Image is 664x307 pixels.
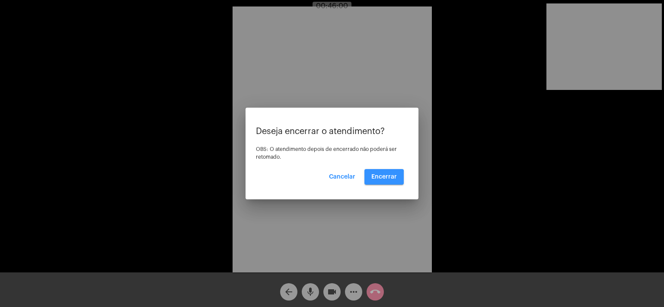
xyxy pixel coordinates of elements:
[371,174,397,180] span: Encerrar
[256,127,408,136] p: Deseja encerrar o atendimento?
[256,147,397,160] span: OBS: O atendimento depois de encerrado não poderá ser retomado.
[329,174,355,180] span: Cancelar
[322,169,362,185] button: Cancelar
[364,169,404,185] button: Encerrar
